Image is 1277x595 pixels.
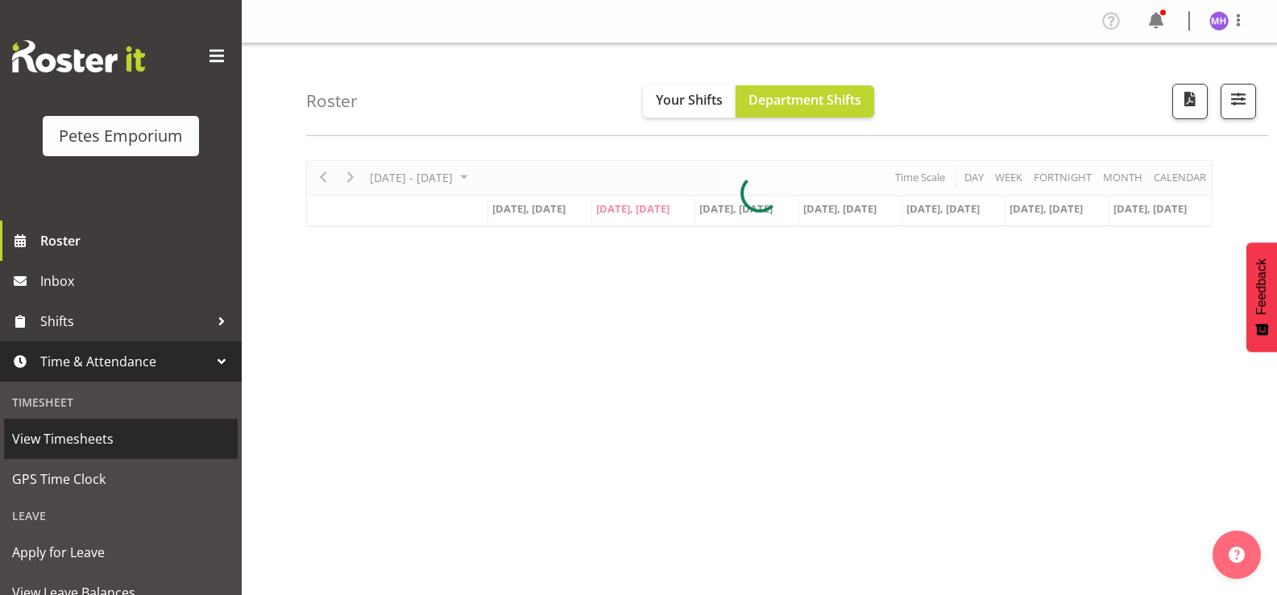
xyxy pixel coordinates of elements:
[59,124,183,148] div: Petes Emporium
[4,499,238,532] div: Leave
[1229,547,1245,563] img: help-xxl-2.png
[736,85,874,118] button: Department Shifts
[12,427,230,451] span: View Timesheets
[656,91,723,109] span: Your Shifts
[12,540,230,564] span: Apply for Leave
[40,349,209,374] span: Time & Attendance
[643,85,736,118] button: Your Shifts
[1209,11,1229,31] img: mackenzie-halford4471.jpg
[306,92,358,110] h4: Roster
[12,467,230,491] span: GPS Time Clock
[1221,84,1256,119] button: Filter Shifts
[40,309,209,333] span: Shifts
[40,269,234,293] span: Inbox
[4,459,238,499] a: GPS Time Clock
[12,40,145,72] img: Rosterit website logo
[4,532,238,572] a: Apply for Leave
[1246,242,1277,352] button: Feedback - Show survey
[1254,258,1269,315] span: Feedback
[1172,84,1208,119] button: Download a PDF of the roster according to the set date range.
[748,91,861,109] span: Department Shifts
[40,229,234,253] span: Roster
[4,419,238,459] a: View Timesheets
[4,386,238,419] div: Timesheet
